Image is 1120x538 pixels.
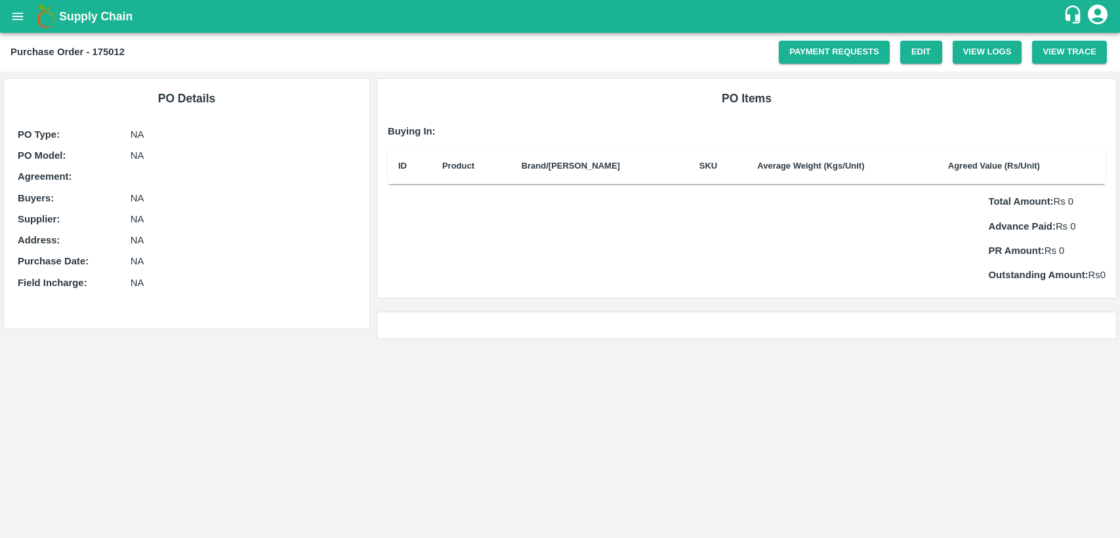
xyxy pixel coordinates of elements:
[3,1,33,31] button: open drawer
[18,193,54,203] b: Buyers :
[1032,41,1107,64] button: View Trace
[989,270,1089,280] b: Outstanding Amount:
[989,196,1054,207] b: Total Amount:
[522,161,620,171] b: Brand/[PERSON_NAME]
[757,161,864,171] b: Average Weight (Kgs/Unit)
[18,235,60,245] b: Address :
[18,171,72,182] b: Agreement:
[953,41,1022,64] button: View Logs
[18,256,89,266] b: Purchase Date :
[989,245,1045,256] b: PR Amount:
[989,221,1056,232] b: Advance Paid:
[442,161,474,171] b: Product
[18,129,60,140] b: PO Type :
[989,194,1106,209] p: Rs 0
[131,212,356,226] p: NA
[989,243,1106,258] p: Rs 0
[59,10,133,23] b: Supply Chain
[131,191,356,205] p: NA
[131,233,356,247] p: NA
[1086,3,1110,30] div: account of current user
[59,7,1063,26] a: Supply Chain
[1063,5,1086,28] div: customer-support
[989,268,1106,282] p: Rs 0
[779,41,890,64] a: Payment Requests
[33,3,59,30] img: logo
[900,41,942,64] a: Edit
[131,127,356,142] p: NA
[18,150,66,161] b: PO Model :
[14,89,359,108] h6: PO Details
[18,214,60,224] b: Supplier :
[388,89,1106,108] h6: PO Items
[131,276,356,290] p: NA
[131,148,356,163] p: NA
[131,254,356,268] p: NA
[10,47,125,57] b: Purchase Order - 175012
[699,161,717,171] b: SKU
[948,161,1040,171] b: Agreed Value (Rs/Unit)
[989,219,1106,234] p: Rs 0
[398,161,407,171] b: ID
[388,126,436,136] b: Buying In:
[18,278,87,288] b: Field Incharge :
